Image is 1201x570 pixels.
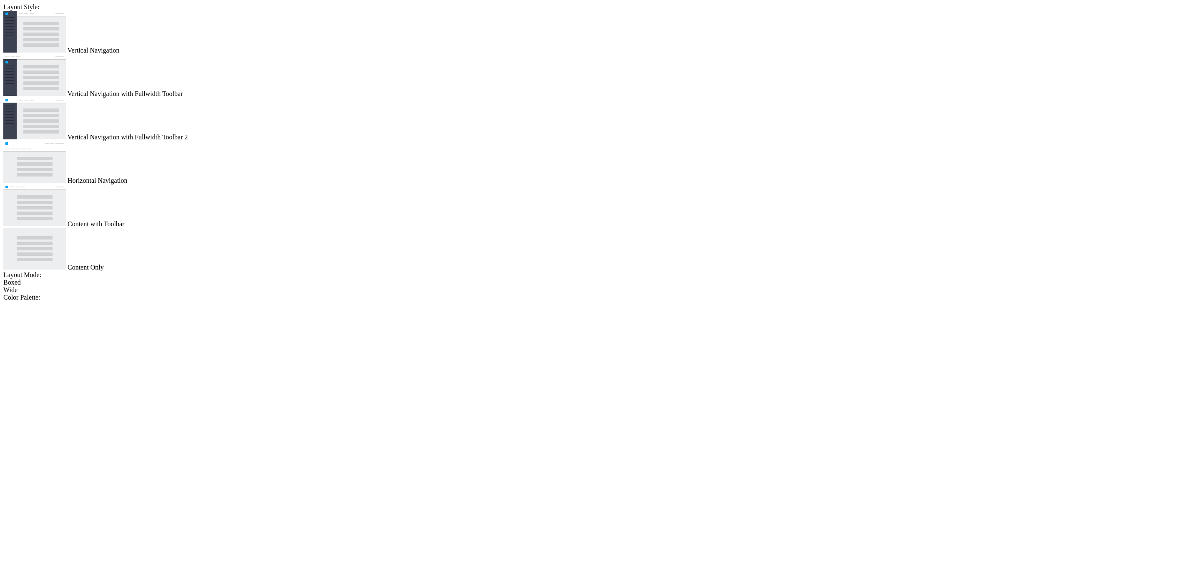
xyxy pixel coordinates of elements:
span: Content with Toolbar [68,220,124,227]
md-radio-button: Content with Toolbar [3,184,1198,228]
span: Vertical Navigation with Fullwidth Toolbar [68,90,183,97]
img: vertical-nav-with-full-toolbar.jpg [3,54,66,96]
img: horizontal-nav.jpg [3,141,66,183]
img: content-with-toolbar.jpg [3,184,66,226]
md-radio-button: Wide [3,286,1198,294]
img: content-only.jpg [3,228,66,270]
span: Vertical Navigation with Fullwidth Toolbar 2 [68,134,188,141]
md-radio-button: Boxed [3,279,1198,286]
div: Color Palette: [3,294,1198,301]
span: Horizontal Navigation [68,177,128,184]
md-radio-button: Vertical Navigation with Fullwidth Toolbar [3,54,1198,98]
span: Content Only [68,264,104,271]
md-radio-button: Content Only [3,228,1198,271]
img: vertical-nav-with-full-toolbar-2.jpg [3,98,66,139]
md-radio-button: Horizontal Navigation [3,141,1198,184]
div: Layout Mode: [3,271,1198,279]
md-radio-button: Vertical Navigation [3,11,1198,54]
img: vertical-nav.jpg [3,11,66,53]
span: Vertical Navigation [68,47,120,54]
md-radio-button: Vertical Navigation with Fullwidth Toolbar 2 [3,98,1198,141]
div: Layout Style: [3,3,1198,11]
